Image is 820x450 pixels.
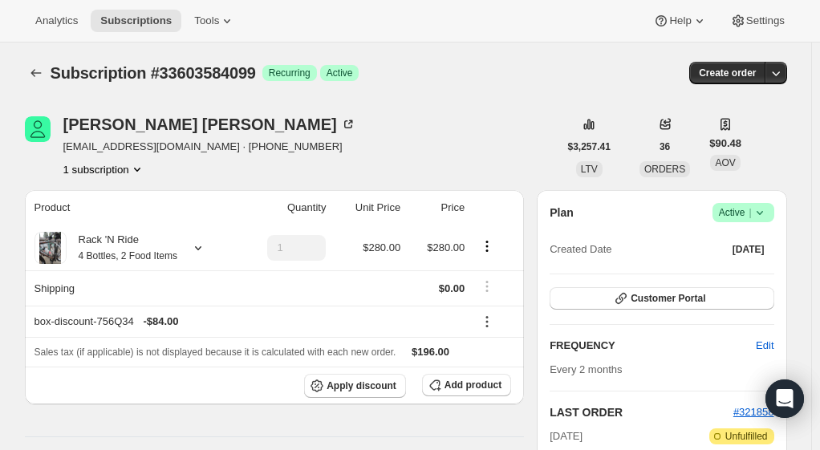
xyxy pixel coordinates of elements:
th: Price [405,190,469,225]
span: [DATE] [550,428,583,444]
div: Rack 'N Ride [67,232,177,264]
button: Customer Portal [550,287,773,310]
small: 4 Bottles, 2 Food Items [79,250,177,261]
span: Add product [445,379,501,391]
span: $90.48 [709,136,741,152]
button: Product actions [474,237,500,255]
button: #321858 [733,404,774,420]
button: Shipping actions [474,278,500,295]
span: Tools [194,14,219,27]
span: Unfulfilled [725,430,768,443]
span: | [749,206,751,219]
h2: Plan [550,205,574,221]
span: Recurring [269,67,311,79]
button: Subscriptions [25,62,47,84]
span: ORDERS [644,164,685,175]
span: Created Date [550,241,611,257]
span: $3,257.41 [568,140,611,153]
span: Customer Portal [631,292,705,305]
span: Active [719,205,768,221]
div: [PERSON_NAME] [PERSON_NAME] [63,116,356,132]
span: Edit [756,338,773,354]
span: Lisa Kaufman [25,116,51,142]
a: #321858 [733,406,774,418]
button: Add product [422,374,511,396]
button: Help [643,10,716,32]
button: Subscriptions [91,10,181,32]
span: Apply discount [327,379,396,392]
span: - $84.00 [143,314,178,330]
th: Product [25,190,239,225]
span: $0.00 [439,282,465,294]
th: Unit Price [331,190,405,225]
div: Open Intercom Messenger [765,379,804,418]
button: [DATE] [723,238,774,261]
button: Settings [721,10,794,32]
span: $196.00 [412,346,449,358]
th: Shipping [25,270,239,306]
span: [DATE] [733,243,765,256]
span: Settings [746,14,785,27]
button: $3,257.41 [558,136,620,158]
span: Analytics [35,14,78,27]
span: 36 [660,140,670,153]
span: Sales tax (if applicable) is not displayed because it is calculated with each new order. [35,347,396,358]
span: AOV [715,157,735,168]
h2: LAST ORDER [550,404,733,420]
button: Edit [746,333,783,359]
button: Product actions [63,161,145,177]
span: Active [327,67,353,79]
h2: FREQUENCY [550,338,756,354]
span: $280.00 [427,241,465,253]
div: box-discount-756Q34 [35,314,465,330]
span: $280.00 [363,241,400,253]
span: Every 2 months [550,363,622,375]
span: LTV [581,164,598,175]
button: Apply discount [304,374,406,398]
th: Quantity [238,190,331,225]
span: Subscriptions [100,14,172,27]
span: Create order [699,67,756,79]
button: Create order [689,62,765,84]
span: [EMAIL_ADDRESS][DOMAIN_NAME] · [PHONE_NUMBER] [63,139,356,155]
button: 36 [650,136,680,158]
span: Subscription #33603584099 [51,64,256,82]
button: Tools [185,10,245,32]
span: Help [669,14,691,27]
button: Analytics [26,10,87,32]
